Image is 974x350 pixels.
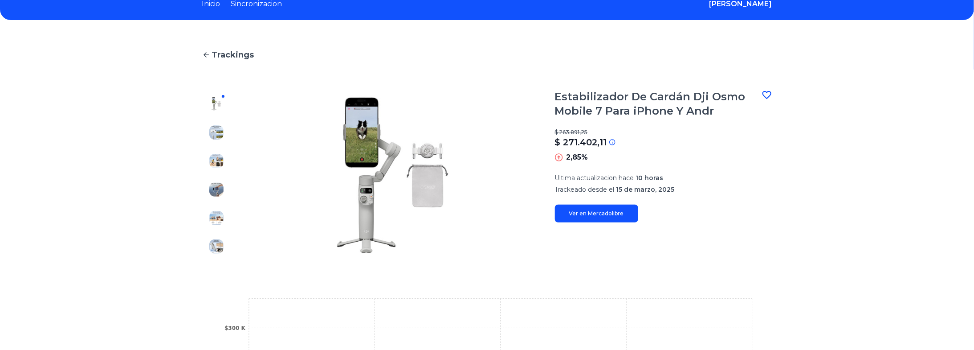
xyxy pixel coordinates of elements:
a: Ver en Mercadolibre [555,205,638,222]
img: Estabilizador De Cardán Dji Osmo Mobile 7 Para iPhone Y Andr [209,239,224,254]
tspan: $300 K [224,325,246,331]
img: Estabilizador De Cardán Dji Osmo Mobile 7 Para iPhone Y Andr [209,125,224,140]
img: Estabilizador De Cardán Dji Osmo Mobile 7 Para iPhone Y Andr [209,154,224,168]
p: $ 263.891,25 [555,129,772,136]
span: Trackings [212,49,254,61]
h1: Estabilizador De Cardán Dji Osmo Mobile 7 Para iPhone Y Andr [555,90,762,118]
img: Estabilizador De Cardán Dji Osmo Mobile 7 Para iPhone Y Andr [249,90,537,261]
p: $ 271.402,11 [555,136,607,148]
img: Estabilizador De Cardán Dji Osmo Mobile 7 Para iPhone Y Andr [209,182,224,197]
img: Estabilizador De Cardán Dji Osmo Mobile 7 Para iPhone Y Andr [209,97,224,111]
a: Trackings [202,49,772,61]
img: Estabilizador De Cardán Dji Osmo Mobile 7 Para iPhone Y Andr [209,211,224,225]
span: Ultima actualizacion hace [555,174,634,182]
span: Trackeado desde el [555,185,615,194]
span: 10 horas [636,174,664,182]
span: 15 de marzo, 2025 [616,185,675,194]
p: 2,85% [566,152,588,163]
